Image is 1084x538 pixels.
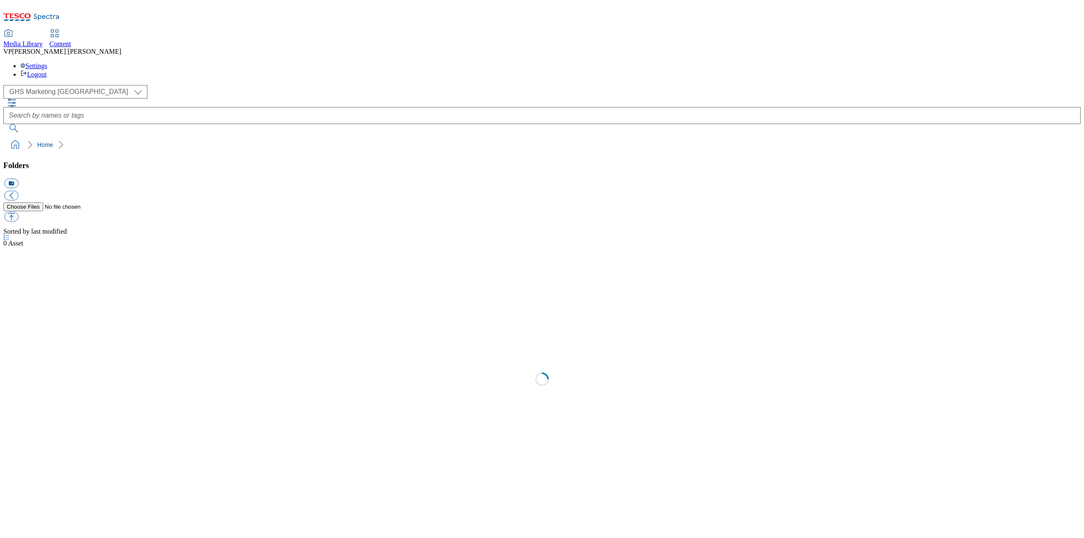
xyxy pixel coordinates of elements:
[20,71,47,78] a: Logout
[3,161,1081,170] h3: Folders
[8,138,22,152] a: home
[12,48,121,55] span: [PERSON_NAME] [PERSON_NAME]
[3,240,8,247] span: 0
[3,240,23,247] span: Asset
[3,48,12,55] span: VP
[50,40,71,47] span: Content
[50,30,71,48] a: Content
[3,40,43,47] span: Media Library
[3,228,67,235] span: Sorted by last modified
[3,30,43,48] a: Media Library
[3,107,1081,124] input: Search by names or tags
[20,62,47,69] a: Settings
[37,141,53,148] a: Home
[3,137,1081,153] nav: breadcrumb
